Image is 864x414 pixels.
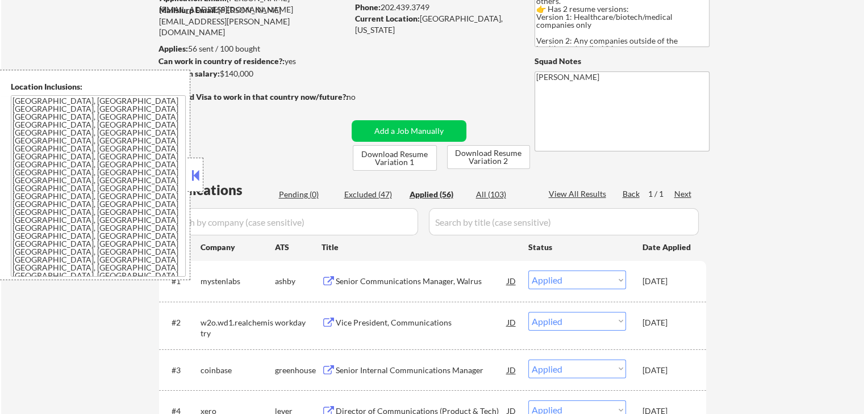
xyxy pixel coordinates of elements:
div: [GEOGRAPHIC_DATA], [US_STATE] [355,13,516,35]
div: ashby [275,276,322,287]
div: JD [506,271,517,291]
button: Download Resume Variation 1 [353,145,437,171]
div: [DATE] [642,317,692,328]
div: greenhouse [275,365,322,376]
div: #3 [172,365,191,376]
div: $140,000 [158,68,348,79]
div: workday [275,317,322,328]
button: Add a Job Manually [352,120,466,142]
div: All (103) [476,189,533,200]
div: Senior Communications Manager, Walrus [336,276,507,287]
div: no [347,91,379,103]
div: Senior Internal Communications Manager [336,365,507,376]
div: Title [322,242,517,253]
div: w2o.wd1.realchemistry [201,317,275,339]
div: mystenlabs [201,276,275,287]
input: Search by company (case sensitive) [162,208,418,235]
div: Applied (56) [410,189,466,200]
div: [DATE] [642,276,692,287]
div: Pending (0) [279,189,336,200]
div: Squad Notes [535,56,709,67]
div: Applications [162,183,275,197]
div: Next [674,188,692,200]
div: Company [201,242,275,253]
div: yes [158,56,344,67]
strong: Minimum salary: [158,69,220,78]
div: JD [506,360,517,380]
div: [DATE] [642,365,692,376]
div: coinbase [201,365,275,376]
button: Download Resume Variation 2 [447,145,530,169]
div: 1 / 1 [648,188,674,200]
div: Location Inclusions: [11,81,186,92]
div: View All Results [549,188,610,200]
div: JD [506,312,517,332]
div: #1 [172,276,191,287]
strong: Phone: [355,2,381,12]
div: 56 sent / 100 bought [158,43,348,54]
strong: Will need Visa to work in that country now/future?: [159,92,348,102]
div: Status [528,236,626,257]
strong: Mailslurp Email: [159,5,218,15]
strong: Current Location: [355,14,420,23]
div: Back [623,188,641,200]
div: Date Applied [642,242,692,253]
strong: Can work in country of residence?: [158,56,285,66]
div: Excluded (47) [344,189,401,200]
strong: Applies: [158,44,188,53]
div: 202.439.3749 [355,2,516,13]
div: Vice President, Communications [336,317,507,328]
div: ATS [275,242,322,253]
input: Search by title (case sensitive) [429,208,699,235]
div: [PERSON_NAME][EMAIL_ADDRESS][PERSON_NAME][DOMAIN_NAME] [159,5,348,38]
div: #2 [172,317,191,328]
